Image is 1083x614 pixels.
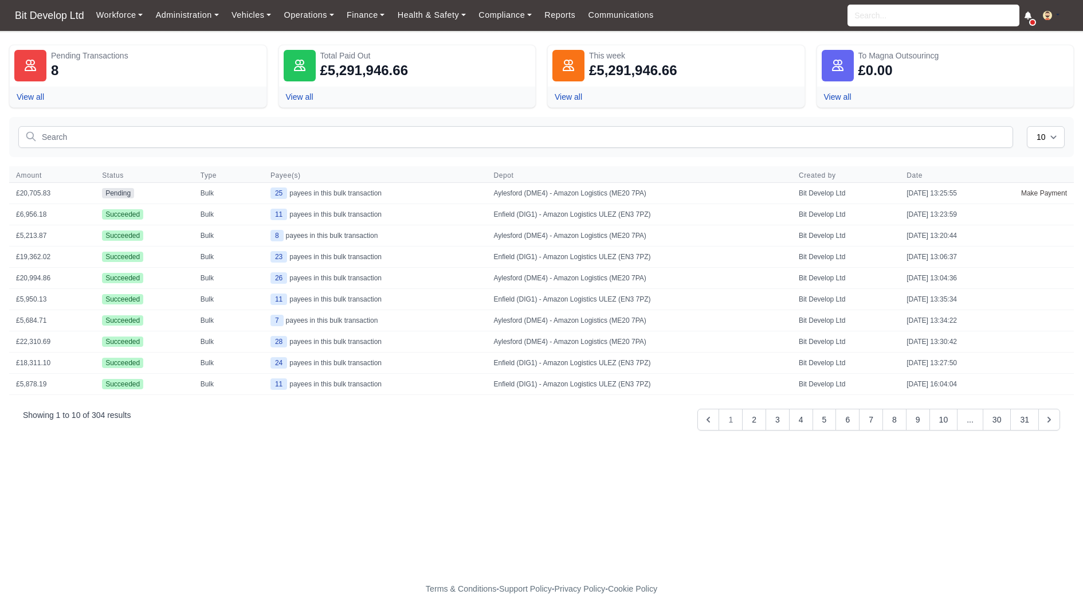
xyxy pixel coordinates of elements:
[194,268,264,289] td: Bulk
[194,374,264,395] td: Bulk
[792,310,900,331] td: Bit Develop Ltd
[900,331,1014,353] td: [DATE] 13:30:42
[486,331,791,353] td: Aylesford (DME4) - Amazon Logistics (ME20 7PA)
[983,409,1011,431] button: Go to page 30
[225,4,278,26] a: Vehicles
[102,171,124,180] span: Status
[493,171,784,180] span: Depot
[486,289,791,310] td: Enfield (DIG1) - Amazon Logistics ULEZ (EN3 7PZ)
[900,310,1014,331] td: [DATE] 13:34:22
[789,409,813,431] button: Go to page 4
[270,171,480,180] span: Payee(s)
[83,410,89,420] span: of
[9,204,95,225] td: £6,956.18
[792,204,900,225] td: Bit Develop Ltd
[270,251,480,263] div: payees in this bulk transaction
[1014,183,1074,204] a: Make Payment
[555,92,582,101] a: View all
[102,337,143,347] span: Succeeded
[23,409,1060,431] nav: Pagination Navigation
[194,204,264,225] td: Bulk
[742,409,766,431] button: Go to page 2
[792,331,900,353] td: Bit Develop Ltd
[102,209,143,220] span: Succeeded
[270,357,287,369] span: 24
[792,247,900,268] td: Bit Develop Ltd
[270,272,287,284] span: 26
[957,409,983,431] span: ...
[286,92,313,101] a: View all
[320,50,531,61] div: Total Paid Out
[486,353,791,374] td: Enfield (DIG1) - Amazon Logistics ULEZ (EN3 7PZ)
[900,353,1014,374] td: [DATE] 13:27:50
[102,358,143,368] span: Succeeded
[270,187,287,199] span: 25
[9,289,95,310] td: £5,950.13
[907,171,1007,180] span: Date
[858,50,1069,61] div: To Magna Outsourincg
[900,204,1014,225] td: [DATE] 13:23:59
[9,5,90,27] a: Bit Develop Ltd
[102,315,143,326] span: Succeeded
[102,294,143,304] span: Succeeded
[194,310,264,331] td: Bulk
[859,409,883,431] button: Go to page 7
[194,353,264,374] td: Bulk
[9,225,95,247] td: £5,213.87
[320,61,408,80] div: £5,291,946.66
[486,374,791,395] td: Enfield (DIG1) - Amazon Logistics ULEZ (EN3 7PZ)
[538,4,582,26] a: Reports
[486,310,791,331] td: Aylesford (DME4) - Amazon Logistics (ME20 7PA)
[9,353,95,374] td: £18,311.10
[900,247,1014,268] td: [DATE] 13:06:37
[62,410,69,420] span: to
[270,315,284,326] span: 7
[9,331,95,353] td: £22,310.69
[792,183,900,204] td: Bit Develop Ltd
[270,378,480,390] div: payees in this bulk transaction
[900,225,1014,247] td: [DATE] 13:20:44
[270,209,480,220] div: payees in this bulk transaction
[270,357,480,369] div: payees in this bulk transaction
[23,410,54,420] span: Showing
[900,268,1014,289] td: [DATE] 13:04:36
[277,4,340,26] a: Operations
[486,268,791,289] td: Aylesford (DME4) - Amazon Logistics (ME20 7PA)
[270,336,480,347] div: payees in this bulk transaction
[900,374,1014,395] td: [DATE] 16:04:04
[270,315,480,326] div: payees in this bulk transaction
[270,209,287,220] span: 11
[194,183,264,204] td: Bulk
[824,92,852,101] a: View all
[102,273,143,283] span: Succeeded
[9,310,95,331] td: £5,684.71
[9,183,95,204] td: £20,705.83
[486,183,791,204] td: Aylesford (DME4) - Amazon Logistics (ME20 7PA)
[102,230,143,241] span: Succeeded
[835,409,860,431] button: Go to page 6
[270,378,287,390] span: 11
[766,409,790,431] button: Go to page 3
[16,171,88,180] span: Amount
[426,584,496,593] a: Terms & Conditions
[270,272,480,284] div: payees in this bulk transaction
[102,188,134,198] span: pending
[792,353,900,374] td: Bit Develop Ltd
[107,410,131,420] span: results
[847,5,1019,26] input: Search...
[9,268,95,289] td: £20,994.86
[900,289,1014,310] td: [DATE] 13:35:34
[589,61,677,80] div: £5,291,946.66
[9,247,95,268] td: £19,362.02
[792,225,900,247] td: Bit Develop Ltd
[201,171,226,180] button: Type
[90,4,150,26] a: Workforce
[270,230,480,241] div: payees in this bulk transaction
[149,4,225,26] a: Administration
[194,225,264,247] td: Bulk
[194,289,264,310] td: Bulk
[589,50,800,61] div: This week
[51,61,58,80] div: 8
[582,4,660,26] a: Communications
[51,50,262,61] div: Pending Transactions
